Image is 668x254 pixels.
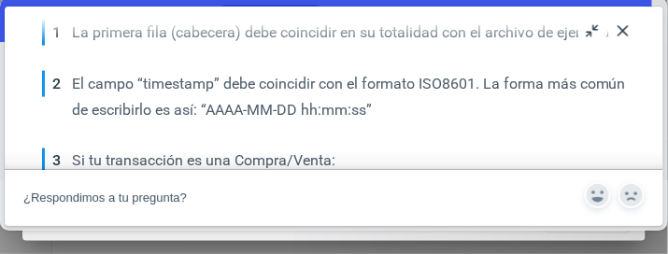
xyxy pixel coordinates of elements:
[578,19,608,49] button: Collapse
[23,193,187,207] span: ¿Respondimos a tu pregunta?
[5,173,663,229] div: Article feedback
[42,22,68,49] dt: 1
[72,71,626,126] dd: El campo “timestamp” debe coincidir con el formato ISO8601. La forma más común de escribirlo es a...
[23,191,585,210] div: ¿Respondimos a tu pregunta?
[608,19,638,49] button: Close
[585,185,611,211] button: Send feedback: Sí. For "¿Respondimos a tu pregunta?"
[618,185,645,211] button: Send feedback: No. For "¿Respondimos a tu pregunta?"
[42,151,68,177] dt: 3
[42,74,68,100] dt: 2
[72,20,626,49] dd: La primera fila (cabecera) debe coincidir en su totalidad con el archivo de ejemplo.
